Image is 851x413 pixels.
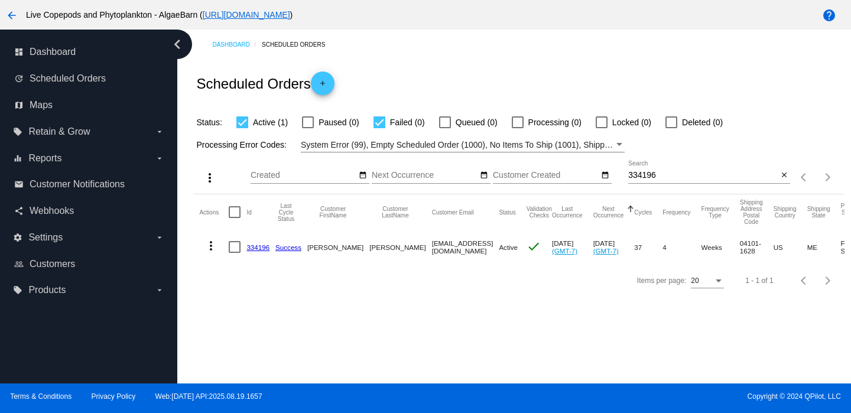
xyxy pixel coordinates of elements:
a: Terms & Conditions [10,392,72,401]
button: Change sorting for Cycles [634,209,652,216]
a: (GMT-7) [552,247,577,255]
span: 20 [691,277,699,285]
i: local_offer [13,127,22,136]
button: Change sorting for Status [499,209,515,216]
i: arrow_drop_down [155,154,164,163]
mat-select: Filter by Processing Error Codes [301,138,625,152]
input: Search [628,171,778,180]
mat-cell: US [774,230,807,264]
span: Settings [28,232,63,243]
button: Previous page [792,165,816,189]
i: settings [13,233,22,242]
button: Change sorting for LastOccurrenceUtc [552,206,583,219]
a: Dashboard [212,35,262,54]
span: Dashboard [30,47,76,57]
i: email [14,180,24,189]
a: 334196 [246,243,269,251]
div: Items per page: [637,277,686,285]
i: update [14,74,24,83]
span: Deleted (0) [682,115,723,129]
i: map [14,100,24,110]
mat-icon: date_range [601,171,609,180]
button: Change sorting for ShippingCountry [774,206,797,219]
i: arrow_drop_down [155,233,164,242]
button: Previous page [792,269,816,292]
span: Copyright © 2024 QPilot, LLC [436,392,841,401]
span: Customers [30,259,75,269]
span: Status: [196,118,222,127]
span: Paused (0) [319,115,359,129]
mat-cell: 37 [634,230,662,264]
button: Clear [778,170,790,182]
a: Scheduled Orders [262,35,336,54]
button: Change sorting for Frequency [662,209,690,216]
mat-cell: Weeks [701,230,740,264]
a: update Scheduled Orders [14,69,164,88]
mat-icon: more_vert [203,171,217,185]
mat-cell: ME [807,230,841,264]
span: Webhooks [30,206,74,216]
mat-icon: close [780,171,788,180]
mat-header-cell: Actions [199,194,229,230]
a: Success [275,243,301,251]
mat-cell: 04101-1628 [740,230,774,264]
button: Change sorting for ShippingState [807,206,830,219]
button: Change sorting for ShippingPostcode [740,199,763,225]
mat-header-cell: Validation Checks [527,194,552,230]
i: people_outline [14,259,24,269]
mat-icon: add [316,79,330,93]
input: Customer Created [493,171,599,180]
a: dashboard Dashboard [14,43,164,61]
a: Web:[DATE] API:2025.08.19.1657 [155,392,262,401]
a: share Webhooks [14,201,164,220]
mat-select: Items per page: [691,277,724,285]
a: map Maps [14,96,164,115]
button: Change sorting for NextOccurrenceUtc [593,206,624,219]
mat-cell: [PERSON_NAME] [307,230,369,264]
input: Next Occurrence [372,171,478,180]
span: Retain & Grow [28,126,90,137]
button: Next page [816,269,840,292]
button: Change sorting for CustomerLastName [369,206,421,219]
a: Privacy Policy [92,392,136,401]
span: Reports [28,153,61,164]
mat-cell: [DATE] [552,230,593,264]
div: 1 - 1 of 1 [745,277,773,285]
span: Scheduled Orders [30,73,106,84]
mat-cell: 4 [662,230,701,264]
mat-icon: date_range [480,171,488,180]
button: Change sorting for LastProcessingCycleId [275,203,297,222]
span: Processing Error Codes: [196,140,287,149]
i: dashboard [14,47,24,57]
mat-cell: [DATE] [593,230,635,264]
mat-icon: date_range [359,171,367,180]
i: share [14,206,24,216]
button: Change sorting for Id [246,209,251,216]
button: Change sorting for FrequencyType [701,206,729,219]
span: Failed (0) [390,115,425,129]
i: chevron_left [168,35,187,54]
span: Processing (0) [528,115,582,129]
i: equalizer [13,154,22,163]
button: Next page [816,165,840,189]
span: Locked (0) [612,115,651,129]
mat-cell: [PERSON_NAME] [369,230,431,264]
span: Products [28,285,66,295]
i: local_offer [13,285,22,295]
span: Maps [30,100,53,110]
a: email Customer Notifications [14,175,164,194]
i: arrow_drop_down [155,127,164,136]
span: Queued (0) [456,115,498,129]
button: Change sorting for CustomerEmail [432,209,474,216]
span: Active (1) [253,115,288,129]
h2: Scheduled Orders [196,71,334,95]
span: Customer Notifications [30,179,125,190]
mat-icon: check [527,239,541,253]
button: Change sorting for CustomerFirstName [307,206,359,219]
mat-icon: arrow_back [5,8,19,22]
mat-cell: [EMAIL_ADDRESS][DOMAIN_NAME] [432,230,499,264]
a: people_outline Customers [14,255,164,274]
i: arrow_drop_down [155,285,164,295]
mat-icon: more_vert [204,239,218,253]
a: (GMT-7) [593,247,619,255]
